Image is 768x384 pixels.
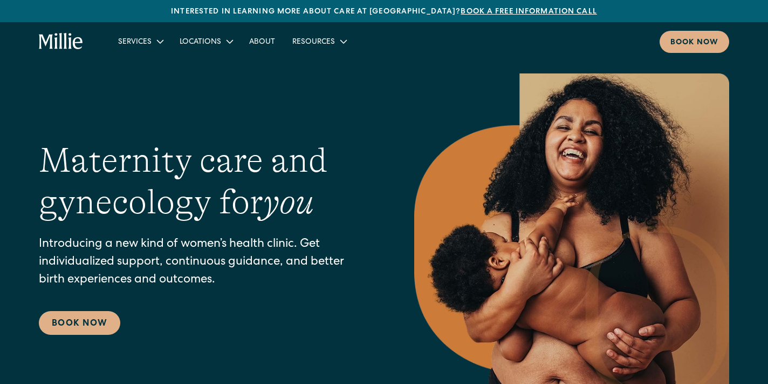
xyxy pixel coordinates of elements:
[241,32,284,50] a: About
[39,33,84,50] a: home
[660,31,729,53] a: Book now
[39,140,371,223] h1: Maternity care and gynecology for
[461,8,596,16] a: Book a free information call
[284,32,354,50] div: Resources
[39,236,371,289] p: Introducing a new kind of women’s health clinic. Get individualized support, continuous guidance,...
[171,32,241,50] div: Locations
[670,37,718,49] div: Book now
[263,183,314,221] em: you
[109,32,171,50] div: Services
[118,37,152,48] div: Services
[292,37,335,48] div: Resources
[39,311,120,335] a: Book Now
[180,37,221,48] div: Locations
